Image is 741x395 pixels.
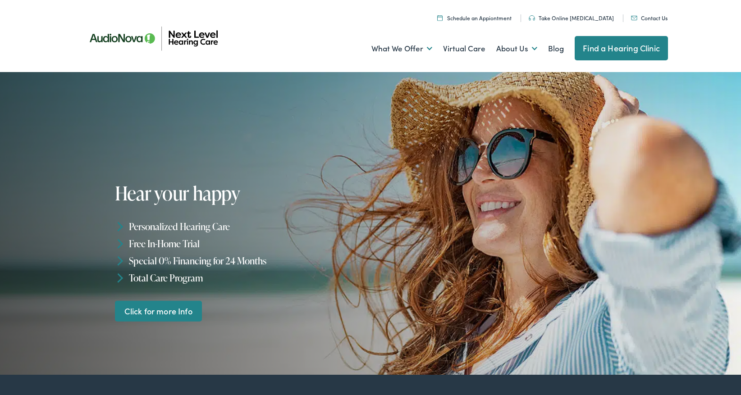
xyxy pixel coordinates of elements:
li: Personalized Hearing Care [115,218,374,235]
a: Blog [548,32,564,65]
a: About Us [496,32,537,65]
a: Schedule an Appiontment [437,14,512,22]
h1: Hear your happy [115,183,374,204]
img: An icon symbolizing headphones, colored in teal, suggests audio-related services or features. [529,15,535,21]
a: Click for more Info [115,300,202,322]
a: What We Offer [371,32,432,65]
img: Calendar icon representing the ability to schedule a hearing test or hearing aid appointment at N... [437,15,443,21]
li: Free In-Home Trial [115,235,374,252]
a: Virtual Care [443,32,485,65]
a: Take Online [MEDICAL_DATA] [529,14,614,22]
a: Find a Hearing Clinic [575,36,668,60]
li: Special 0% Financing for 24 Months [115,252,374,269]
a: Contact Us [631,14,668,22]
li: Total Care Program [115,269,374,286]
img: An icon representing mail communication is presented in a unique teal color. [631,16,637,20]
